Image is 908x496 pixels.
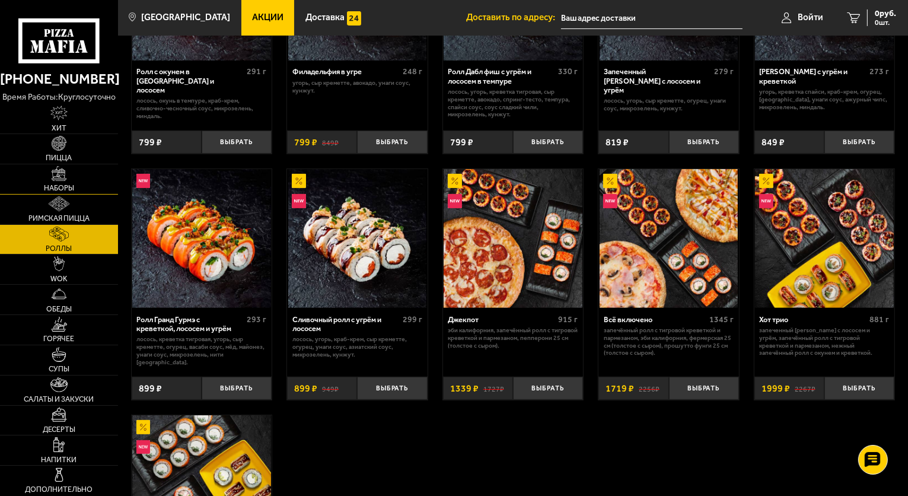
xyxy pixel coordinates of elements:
div: Хот трио [759,315,866,324]
div: Запеченный [PERSON_NAME] с лососем и угрём [604,67,711,94]
span: 248 г [403,66,422,77]
span: 299 г [403,314,422,325]
img: Акционный [759,174,773,188]
span: 1345 г [709,314,734,325]
span: Хит [52,125,66,132]
span: Наборы [44,185,74,192]
span: 1999 ₽ [762,384,790,393]
span: 849 ₽ [762,138,785,147]
div: Ролл Гранд Гурмэ с креветкой, лососем и угрём [136,315,244,333]
p: угорь, Сыр креметте, авокадо, унаги соус, кунжут. [292,80,422,95]
div: Ролл Дабл фиш с угрём и лососем в темпуре [448,67,555,85]
p: угорь, креветка спайси, краб-крем, огурец, [GEOGRAPHIC_DATA], унаги соус, ажурный чипс, микрозеле... [759,88,889,111]
span: Войти [798,13,823,22]
span: 1339 ₽ [450,384,479,393]
span: Горячее [44,335,75,343]
img: Акционный [448,174,462,188]
button: Выбрать [357,131,427,154]
p: Запеченный [PERSON_NAME] с лососем и угрём, Запечённый ролл с тигровой креветкой и пармезаном, Не... [759,327,889,357]
span: 881 г [870,314,890,325]
img: Джекпот [444,169,582,308]
img: Новинка [603,194,617,208]
button: Выбрать [202,131,272,154]
span: 799 ₽ [139,138,162,147]
span: 330 г [559,66,578,77]
a: АкционныйНовинкаДжекпот [443,169,584,308]
s: 1727 ₽ [483,384,504,393]
p: лосось, угорь, креветка тигровая, Сыр креметте, авокадо, спринг-тесто, темпура, спайси соус, соус... [448,88,578,119]
span: Акции [252,13,283,22]
span: Доставка [305,13,345,22]
s: 949 ₽ [322,384,339,393]
a: АкционныйНовинкаВсё включено [598,169,739,308]
span: 273 г [870,66,890,77]
span: [GEOGRAPHIC_DATA] [141,13,230,22]
p: лосось, угорь, Сыр креметте, огурец, унаги соус, микрозелень, кунжут. [604,97,734,113]
p: Запечённый ролл с тигровой креветкой и пармезаном, Эби Калифорния, Фермерская 25 см (толстое с сы... [604,327,734,357]
div: Всё включено [604,315,706,324]
span: 819 ₽ [606,138,629,147]
span: 0 шт. [875,19,896,26]
img: Хот трио [755,169,894,308]
span: 0 руб. [875,9,896,18]
img: Акционный [136,420,151,434]
span: 899 ₽ [139,384,162,393]
img: Всё включено [600,169,738,308]
button: Выбрать [669,131,739,154]
p: лосось, угорь, краб-крем, Сыр креметте, огурец, унаги соус, азиатский соус, микрозелень, кунжут. [292,336,422,358]
img: Новинка [759,194,773,208]
button: Выбрать [202,377,272,400]
s: 2256 ₽ [639,384,660,393]
img: Новинка [292,194,306,208]
button: Выбрать [513,377,583,400]
button: Выбрать [513,131,583,154]
span: 899 ₽ [294,384,317,393]
div: Сливочный ролл с угрём и лососем [292,315,400,333]
img: 15daf4d41897b9f0e9f617042186c801.svg [347,11,361,26]
span: Доставить по адресу: [466,13,561,22]
div: Филадельфия в угре [292,67,400,76]
span: WOK [50,275,68,283]
span: Супы [49,365,69,373]
span: 293 г [247,314,266,325]
p: лосось, окунь в темпуре, краб-крем, сливочно-чесночный соус, микрозелень, миндаль. [136,97,266,120]
span: Римская пицца [28,215,90,222]
a: НовинкаРолл Гранд Гурмэ с креветкой, лососем и угрём [132,169,272,308]
div: Джекпот [448,315,555,324]
div: [PERSON_NAME] с угрём и креветкой [759,67,866,85]
span: 799 ₽ [450,138,473,147]
img: Сливочный ролл с угрём и лососем [288,169,427,308]
span: 291 г [247,66,266,77]
img: Новинка [136,174,151,188]
span: 799 ₽ [294,138,317,147]
span: 279 г [714,66,734,77]
button: Выбрать [824,131,894,154]
button: Выбрать [357,377,427,400]
span: Салаты и закуски [24,396,94,403]
a: АкционныйНовинкаХот трио [754,169,895,308]
s: 849 ₽ [322,138,339,147]
img: Новинка [448,194,462,208]
a: АкционныйНовинкаСливочный ролл с угрём и лососем [287,169,428,308]
p: Эби Калифорния, Запечённый ролл с тигровой креветкой и пармезаном, Пепперони 25 см (толстое с сыр... [448,327,578,349]
span: Десерты [43,426,75,434]
span: Пицца [46,154,72,162]
span: Роллы [46,245,72,253]
button: Выбрать [669,377,739,400]
p: лосось, креветка тигровая, угорь, Сыр креметте, огурец, васаби соус, мёд, майонез, унаги соус, ми... [136,336,266,366]
span: 1719 ₽ [606,384,634,393]
span: Дополнительно [26,486,93,494]
img: Ролл Гранд Гурмэ с креветкой, лососем и угрём [132,169,271,308]
input: Ваш адрес доставки [561,7,743,29]
img: Новинка [136,440,151,454]
span: Напитки [42,456,77,464]
span: Россия, Санкт-Петербург, Хрустальная улица, 18Б [561,7,743,29]
div: Ролл с окунем в [GEOGRAPHIC_DATA] и лососем [136,67,244,94]
s: 2267 ₽ [795,384,815,393]
img: Акционный [292,174,306,188]
img: Акционный [603,174,617,188]
span: 915 г [559,314,578,325]
button: Выбрать [824,377,894,400]
span: Обеды [46,306,72,313]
